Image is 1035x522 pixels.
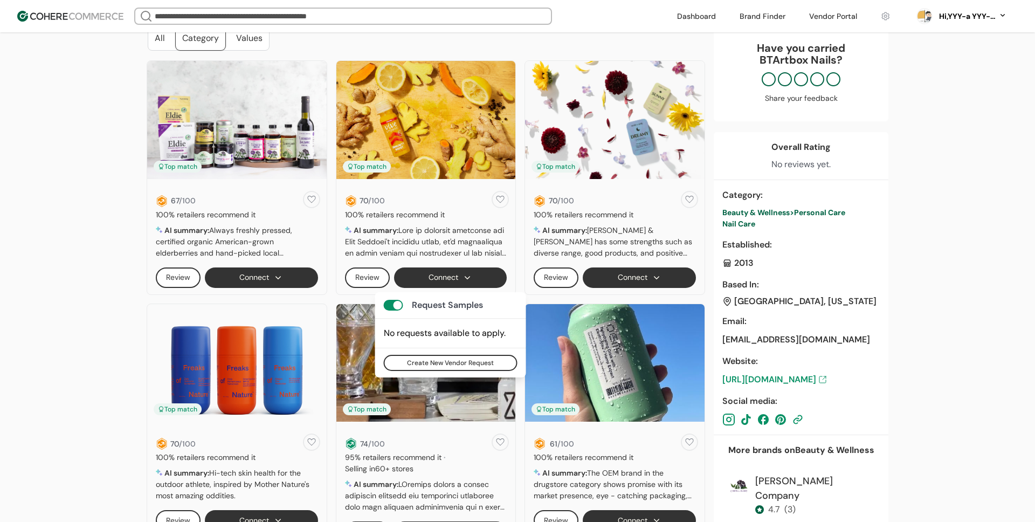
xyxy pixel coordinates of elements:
[407,358,494,368] span: Create New Vendor Request
[384,327,517,340] div: No requests available to apply.
[727,474,751,498] img: Brand Photo
[916,8,933,24] svg: 0 percent
[679,189,700,210] button: add to favorite
[722,395,880,408] div: Social media :
[722,278,880,291] div: Based In :
[156,225,316,348] span: Always freshly pressed, certified organic American-grown elderberries and hand-picked local elder...
[722,207,880,230] a: Beauty & Wellness>Personal CareNail Care
[679,431,700,453] button: add to favorite
[722,208,790,217] span: Beauty & Wellness
[542,468,587,478] span: AI summary:
[771,158,831,171] div: No reviews yet.
[583,267,696,288] button: Connect
[722,189,880,202] div: Category :
[728,444,874,457] div: More brands on Beauty & Wellness
[354,479,398,489] span: AI summary:
[768,503,780,516] div: 4.7
[164,225,209,235] span: AI summary:
[784,503,796,516] div: ( 3 )
[148,26,171,50] div: All
[394,267,507,288] button: Connect
[156,468,309,500] span: Hi-tech skin health for the outdoor athlete, inspired by Mother Nature's most amazing oddities.
[937,11,996,22] div: Hi, YYY-a YYY-aa
[301,431,322,453] button: add to favorite
[724,42,878,66] div: Have you carried
[534,267,578,288] button: Review
[722,218,880,230] div: Nail Care
[17,11,123,22] img: Cohere Logo
[489,431,511,453] button: add to favorite
[722,333,880,346] div: [EMAIL_ADDRESS][DOMAIN_NAME]
[755,474,875,503] div: [PERSON_NAME] Company
[164,468,209,478] span: AI summary:
[722,257,880,270] div: 2013
[734,297,877,306] div: [GEOGRAPHIC_DATA], [US_STATE]
[176,26,225,50] div: Category
[722,238,880,251] div: Established :
[384,355,517,371] button: Create New Vendor Request
[790,208,794,217] span: >
[937,11,1007,22] button: Hi,YYY-a YYY-aa
[534,225,693,326] span: [PERSON_NAME] & [PERSON_NAME] has some strengths such as diverse range, good products, and positi...
[724,54,878,66] p: BTArtbox Nails ?
[230,26,269,50] div: Values
[724,93,878,104] div: Share your feedback
[412,299,483,312] div: Request Samples
[722,355,880,368] div: Website :
[542,225,587,235] span: AI summary:
[722,373,880,386] a: [URL][DOMAIN_NAME]
[722,315,880,328] div: Email :
[771,141,831,154] div: Overall Rating
[354,225,398,235] span: AI summary:
[301,189,322,210] button: add to favorite
[794,208,845,217] span: Personal Care
[205,267,318,288] button: Connect
[345,267,390,288] button: Review
[489,189,511,210] button: add to favorite
[156,267,201,288] button: Review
